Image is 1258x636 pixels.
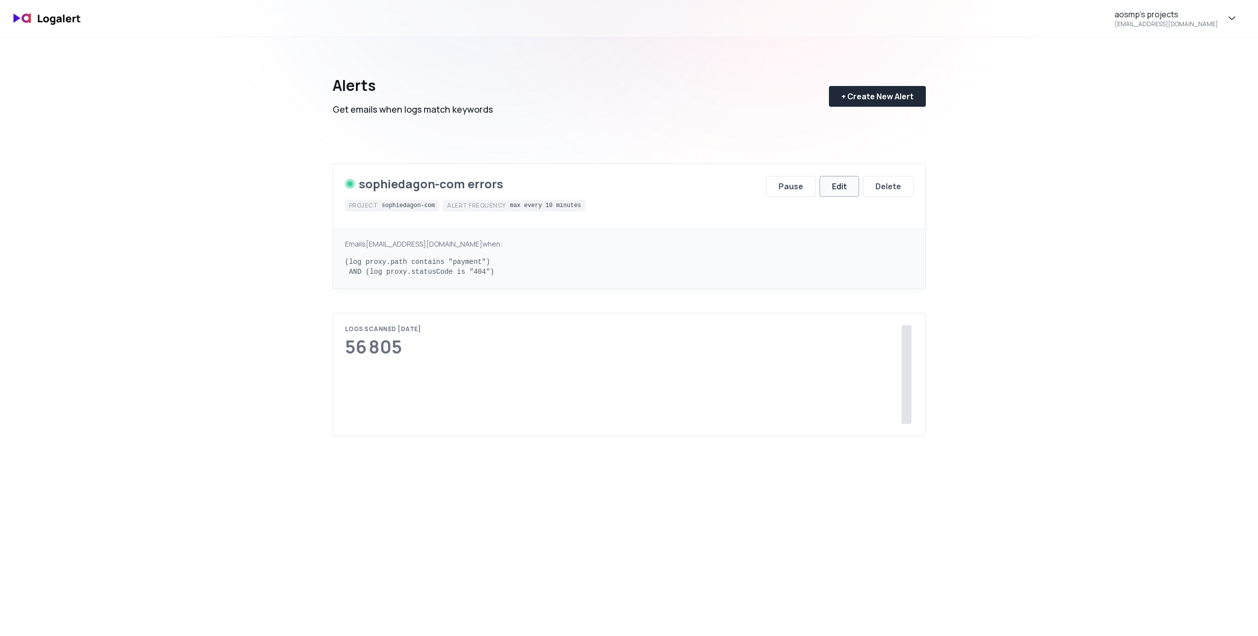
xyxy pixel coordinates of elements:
[333,102,493,116] div: Get emails when logs match keywords
[875,180,901,192] div: Delete
[832,180,847,192] div: Edit
[333,77,493,94] div: Alerts
[8,7,87,30] img: logo
[841,90,913,102] div: + Create New Alert
[359,176,503,192] div: sophiedagon-com errors
[345,325,421,333] div: Logs scanned [DATE]
[863,176,913,197] button: Delete
[345,337,421,357] div: 56 805
[345,239,913,249] div: Emails [EMAIL_ADDRESS][DOMAIN_NAME] when:
[820,176,859,197] button: Edit
[382,202,435,210] div: sophiedagon-com
[1115,20,1218,28] div: [EMAIL_ADDRESS][DOMAIN_NAME]
[447,202,506,210] div: Alert frequency
[779,180,803,192] div: Pause
[1102,4,1250,33] button: aosmp's projects[EMAIL_ADDRESS][DOMAIN_NAME]
[349,202,378,210] div: Project
[829,86,926,107] button: + Create New Alert
[766,176,816,197] button: Pause
[1115,8,1178,20] div: aosmp's projects
[345,257,913,277] pre: (log proxy.path contains "payment") AND (log proxy.statusCode is "404")
[510,202,581,210] div: max every 10 minutes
